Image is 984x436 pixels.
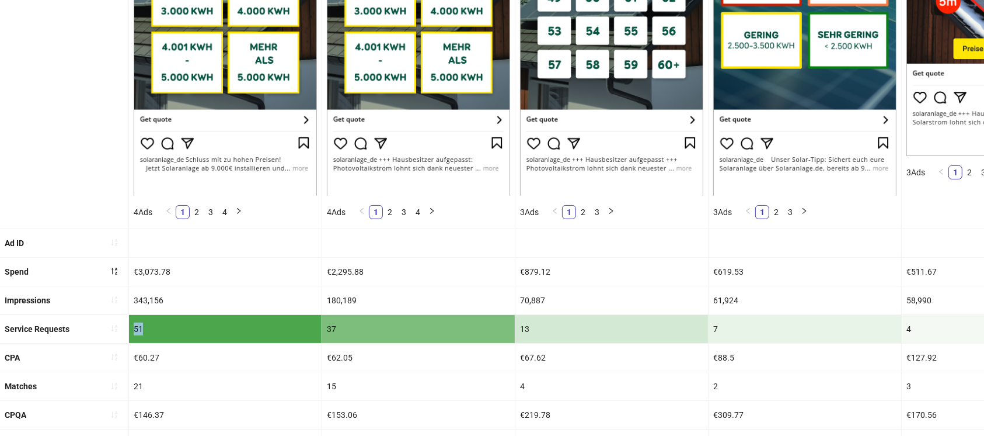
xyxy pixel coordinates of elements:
li: 1 [948,165,962,179]
div: 70,887 [515,286,708,314]
li: 3 [783,205,797,219]
li: Previous Page [162,205,176,219]
div: €60.27 [129,344,322,372]
b: Service Requests [5,324,69,334]
li: 2 [383,205,397,219]
a: 4 [411,206,424,219]
div: 15 [322,372,515,400]
a: 2 [190,206,203,219]
span: left [938,168,945,175]
li: 1 [176,205,190,219]
li: 4 [218,205,232,219]
a: 1 [949,166,962,179]
div: €2,295.88 [322,258,515,286]
a: 3 [591,206,603,219]
span: left [165,207,172,214]
li: Previous Page [355,205,369,219]
span: 3 Ads [520,207,539,217]
b: Ad ID [5,238,24,248]
span: sort-descending [110,267,118,275]
div: €88.5 [709,344,901,372]
a: 3 [204,206,217,219]
li: 3 [397,205,411,219]
a: 2 [770,206,783,219]
li: 2 [769,205,783,219]
div: €62.05 [322,344,515,372]
div: €619.53 [709,258,901,286]
span: sort-ascending [110,411,118,419]
a: 3 [784,206,797,219]
li: 2 [576,205,590,219]
li: Next Page [232,205,246,219]
div: €67.62 [515,344,708,372]
button: right [797,205,811,219]
li: Next Page [797,205,811,219]
div: 61,924 [709,286,901,314]
span: sort-ascending [110,238,118,247]
b: Matches [5,382,37,391]
div: 343,156 [129,286,322,314]
li: 1 [562,205,576,219]
span: left [745,207,752,214]
div: 180,189 [322,286,515,314]
div: 21 [129,372,322,400]
span: right [608,207,615,214]
li: 2 [962,165,976,179]
button: right [604,205,618,219]
span: right [235,207,242,214]
span: right [801,207,808,214]
span: 3 Ads [906,168,925,177]
button: left [741,205,755,219]
a: 3 [397,206,410,219]
a: 1 [176,206,189,219]
span: left [552,207,559,214]
span: 3 Ads [713,207,732,217]
div: €219.78 [515,401,708,429]
a: 1 [369,206,382,219]
b: Impressions [5,296,50,305]
li: Previous Page [934,165,948,179]
div: 51 [129,315,322,343]
div: 4 [515,372,708,400]
div: 7 [709,315,901,343]
li: Next Page [604,205,618,219]
button: left [162,205,176,219]
span: sort-ascending [110,296,118,304]
li: Previous Page [741,205,755,219]
b: CPA [5,353,20,362]
b: Spend [5,267,29,276]
div: 2 [709,372,901,400]
div: €146.37 [129,401,322,429]
li: 4 [411,205,425,219]
li: Next Page [425,205,439,219]
a: 4 [218,206,231,219]
span: 4 Ads [327,207,346,217]
div: 37 [322,315,515,343]
a: 1 [756,206,769,219]
span: left [358,207,365,214]
button: right [232,205,246,219]
button: right [425,205,439,219]
span: sort-ascending [110,324,118,333]
li: 3 [204,205,218,219]
span: 4 Ads [134,207,152,217]
button: left [548,205,562,219]
a: 2 [577,206,589,219]
div: €309.77 [709,401,901,429]
li: Previous Page [548,205,562,219]
span: sort-ascending [110,353,118,361]
button: left [355,205,369,219]
button: left [934,165,948,179]
b: CPQA [5,410,26,420]
span: right [428,207,435,214]
li: 1 [369,205,383,219]
li: 1 [755,205,769,219]
span: sort-ascending [110,382,118,390]
a: 2 [383,206,396,219]
div: 13 [515,315,708,343]
div: €879.12 [515,258,708,286]
li: 3 [590,205,604,219]
div: €3,073.78 [129,258,322,286]
a: 1 [563,206,575,219]
a: 2 [963,166,976,179]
